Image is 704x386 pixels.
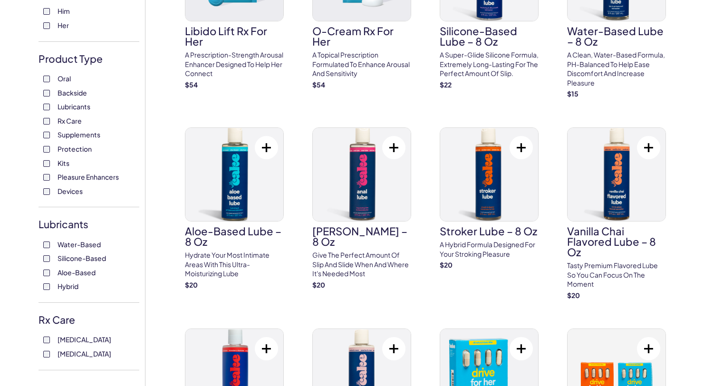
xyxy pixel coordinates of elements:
strong: $ 20 [312,280,325,289]
h3: [PERSON_NAME] – 8 oz [312,226,411,247]
strong: $ 22 [440,80,452,89]
input: Protection [43,146,50,153]
input: Him [43,8,50,15]
span: Her [58,19,69,31]
p: Give the perfect amount of slip and slide when and where it's needed most [312,251,411,279]
strong: $ 20 [440,261,453,269]
p: A prescription-strength arousal enhancer designed to help her connect [185,50,284,78]
span: Kits [58,157,69,169]
strong: $ 54 [185,80,198,89]
span: Aloe-Based [58,266,96,279]
input: Pleasure Enhancers [43,174,50,181]
strong: $ 20 [567,291,580,299]
span: [MEDICAL_DATA] [58,347,111,360]
input: [MEDICAL_DATA] [43,337,50,343]
input: Silicone-Based [43,255,50,262]
a: Vanilla Chai Flavored Lube – 8 ozVanilla Chai Flavored Lube – 8 ozTasty premium flavored lube so ... [567,127,666,300]
span: Devices [58,185,83,197]
input: Lubricants [43,104,50,110]
span: Supplements [58,128,100,141]
a: Anal Lube – 8 oz[PERSON_NAME] – 8 ozGive the perfect amount of slip and slide when and where it's... [312,127,411,289]
input: Backside [43,90,50,96]
span: Silicone-Based [58,252,106,264]
p: Tasty premium flavored lube so you can focus on the moment [567,261,666,289]
p: A clean, water-based formula, pH-balanced to help ease discomfort and increase pleasure [567,50,666,87]
input: Oral [43,76,50,82]
img: Anal Lube – 8 oz [313,128,411,221]
p: Hydrate your most intimate areas with this ultra-moisturizing lube [185,251,284,279]
strong: $ 20 [185,280,198,289]
input: Devices [43,188,50,195]
input: Kits [43,160,50,167]
input: Hybrid [43,283,50,290]
h3: O-Cream Rx for Her [312,26,411,47]
p: A super-glide silicone formula, extremely long-lasting for the perfect amount of slip. [440,50,539,78]
a: Stroker Lube – 8 ozStroker Lube – 8 ozA hybrid formula designed for your stroking pleasure$20 [440,127,539,270]
span: Protection [58,143,92,155]
span: [MEDICAL_DATA] [58,333,111,346]
span: Oral [58,72,71,85]
h3: Water-Based Lube – 8 oz [567,26,666,47]
span: Backside [58,87,87,99]
input: Aloe-Based [43,270,50,276]
strong: $ 15 [567,89,579,98]
span: Hybrid [58,280,78,292]
span: Water-Based [58,238,101,251]
h3: Libido Lift Rx For Her [185,26,284,47]
input: [MEDICAL_DATA] [43,351,50,357]
img: Vanilla Chai Flavored Lube – 8 oz [568,128,665,221]
img: Aloe-Based Lube – 8 oz [185,128,283,221]
input: Her [43,22,50,29]
h3: Aloe-Based Lube – 8 oz [185,226,284,247]
img: Stroker Lube – 8 oz [440,128,538,221]
input: Supplements [43,132,50,138]
h3: Vanilla Chai Flavored Lube – 8 oz [567,226,666,257]
h3: Silicone-Based Lube – 8 oz [440,26,539,47]
a: Aloe-Based Lube – 8 ozAloe-Based Lube – 8 ozHydrate your most intimate areas with this ultra-mois... [185,127,284,289]
input: Rx Care [43,118,50,125]
span: Rx Care [58,115,82,127]
input: Water-Based [43,241,50,248]
h3: Stroker Lube – 8 oz [440,226,539,236]
span: Pleasure Enhancers [58,171,119,183]
p: A hybrid formula designed for your stroking pleasure [440,240,539,259]
span: Lubricants [58,100,90,113]
span: Him [58,5,70,17]
strong: $ 54 [312,80,325,89]
p: A topical prescription formulated to enhance arousal and sensitivity [312,50,411,78]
